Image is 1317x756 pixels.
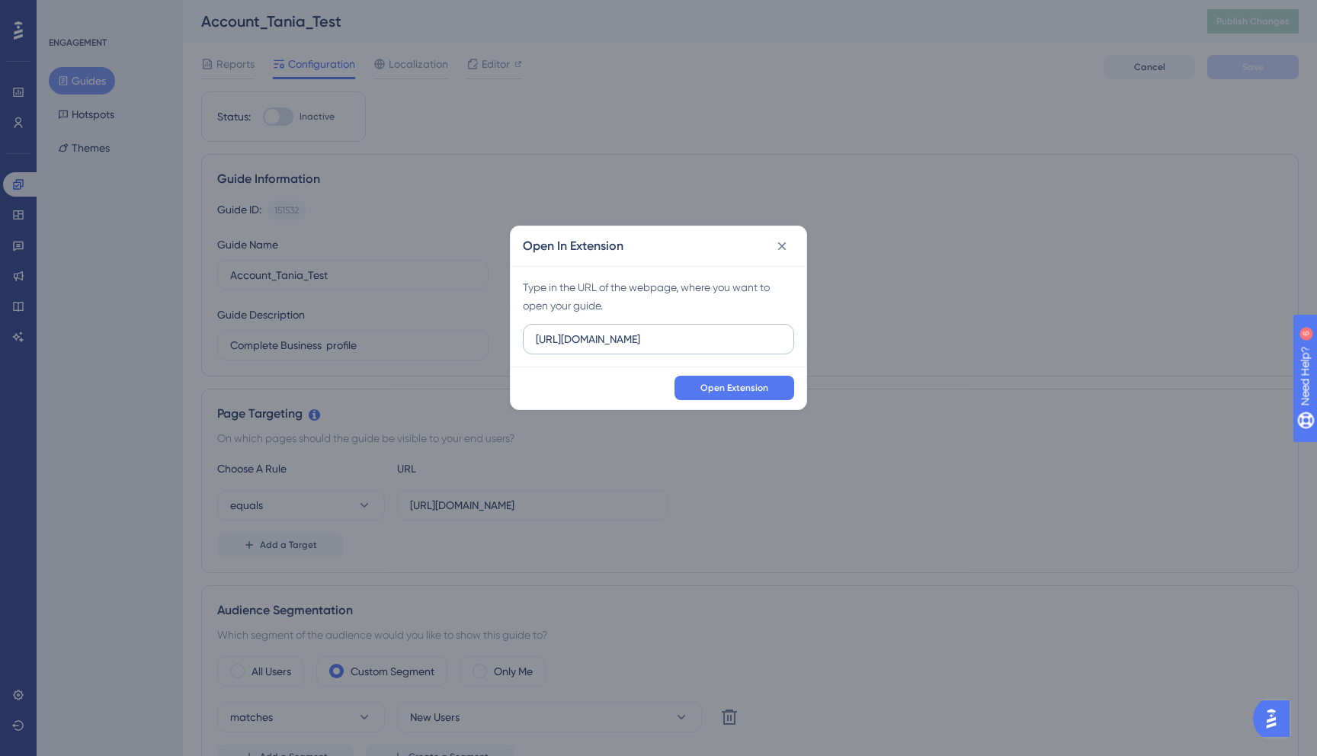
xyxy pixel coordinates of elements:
input: URL [536,331,781,348]
div: Type in the URL of the webpage, where you want to open your guide. [523,278,794,315]
span: Open Extension [700,382,768,394]
iframe: UserGuiding AI Assistant Launcher [1253,696,1299,742]
div: 6 [106,8,111,20]
h2: Open In Extension [523,237,623,255]
span: Need Help? [36,4,95,22]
